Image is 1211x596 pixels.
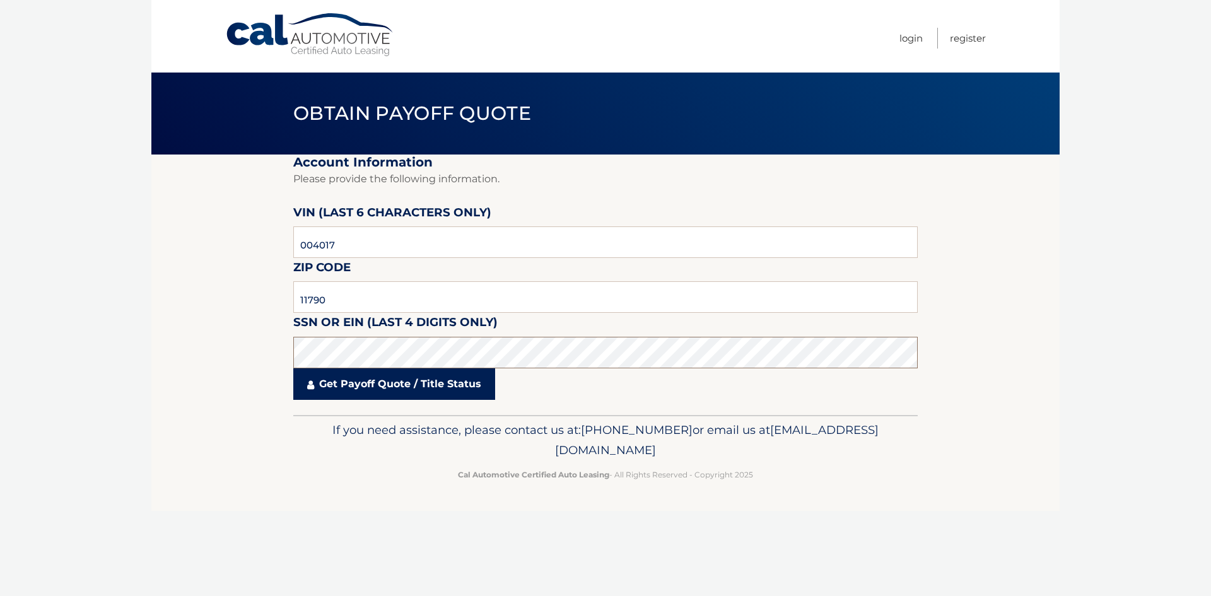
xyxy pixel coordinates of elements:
label: VIN (last 6 characters only) [293,203,491,226]
span: Obtain Payoff Quote [293,102,531,125]
a: Login [899,28,923,49]
span: [PHONE_NUMBER] [581,423,693,437]
label: SSN or EIN (last 4 digits only) [293,313,498,336]
a: Register [950,28,986,49]
label: Zip Code [293,258,351,281]
a: Cal Automotive [225,13,395,57]
a: Get Payoff Quote / Title Status [293,368,495,400]
p: If you need assistance, please contact us at: or email us at [301,420,910,460]
h2: Account Information [293,155,918,170]
strong: Cal Automotive Certified Auto Leasing [458,470,609,479]
p: - All Rights Reserved - Copyright 2025 [301,468,910,481]
p: Please provide the following information. [293,170,918,188]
